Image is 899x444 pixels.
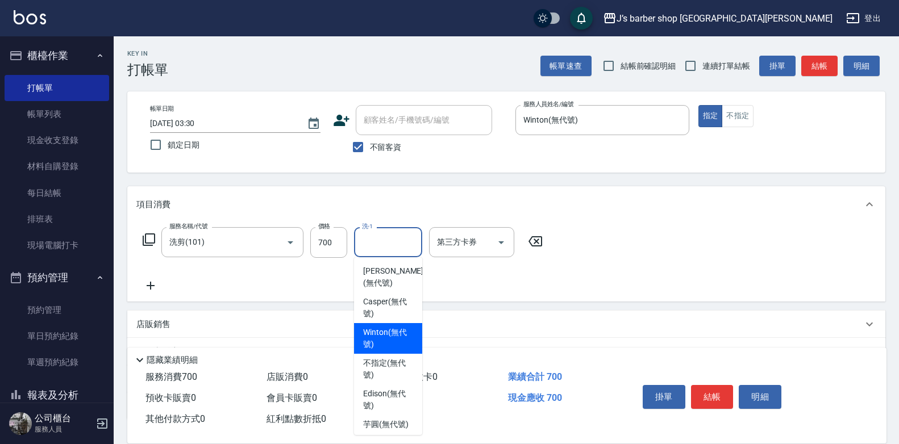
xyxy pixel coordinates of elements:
[5,232,109,258] a: 現場電腦打卡
[127,338,885,365] div: 預收卡販賣
[5,101,109,127] a: 帳單列表
[267,392,317,403] span: 會員卡販賣 0
[5,323,109,349] a: 單日預約紀錄
[363,326,413,350] span: Winton (無代號)
[843,56,880,77] button: 明細
[9,412,32,435] img: Person
[5,349,109,375] a: 單週預約紀錄
[362,222,373,231] label: 洗-1
[540,56,592,77] button: 帳單速查
[492,233,510,252] button: Open
[691,385,734,409] button: 結帳
[570,7,593,30] button: save
[136,199,170,211] p: 項目消費
[169,222,207,231] label: 服務名稱/代號
[281,233,299,252] button: Open
[127,50,168,57] h2: Key In
[621,60,676,72] span: 結帳前確認明細
[722,105,754,127] button: 不指定
[698,105,723,127] button: 指定
[127,186,885,223] div: 項目消費
[363,418,409,430] span: 芋圓 (無代號)
[598,7,837,30] button: J’s barber shop [GEOGRAPHIC_DATA][PERSON_NAME]
[168,139,199,151] span: 鎖定日期
[739,385,781,409] button: 明細
[5,180,109,206] a: 每日結帳
[801,56,838,77] button: 結帳
[363,357,413,381] span: 不指定 (無代號)
[145,392,196,403] span: 預收卡販賣 0
[5,206,109,232] a: 排班表
[5,75,109,101] a: 打帳單
[5,297,109,323] a: 預約管理
[370,141,402,153] span: 不留客資
[5,263,109,292] button: 預約管理
[5,41,109,70] button: 櫃檯作業
[147,354,198,366] p: 隱藏業績明細
[5,153,109,179] a: 材料自購登錄
[127,311,885,338] div: 店販銷售
[136,346,179,358] p: 預收卡販賣
[363,388,413,412] span: Edison (無代號)
[35,413,93,424] h5: 公司櫃台
[150,114,295,133] input: YYYY/MM/DD hh:mm
[14,10,46,24] img: Logo
[508,371,562,382] span: 業績合計 700
[363,265,423,289] span: [PERSON_NAME] (無代號)
[842,8,885,29] button: 登出
[145,413,205,424] span: 其他付款方式 0
[759,56,796,77] button: 掛單
[508,392,562,403] span: 現金應收 700
[363,296,413,320] span: Casper (無代號)
[150,104,174,113] label: 帳單日期
[318,222,330,231] label: 價格
[127,62,168,78] h3: 打帳單
[5,380,109,410] button: 報表及分析
[617,11,833,26] div: J’s barber shop [GEOGRAPHIC_DATA][PERSON_NAME]
[702,60,750,72] span: 連續打單結帳
[267,413,326,424] span: 紅利點數折抵 0
[136,319,170,330] p: 店販銷售
[643,385,685,409] button: 掛單
[35,424,93,434] p: 服務人員
[300,110,327,137] button: Choose date, selected date is 2025-09-07
[145,371,197,382] span: 服務消費 700
[5,127,109,153] a: 現金收支登錄
[267,371,308,382] span: 店販消費 0
[523,100,573,108] label: 服務人員姓名/編號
